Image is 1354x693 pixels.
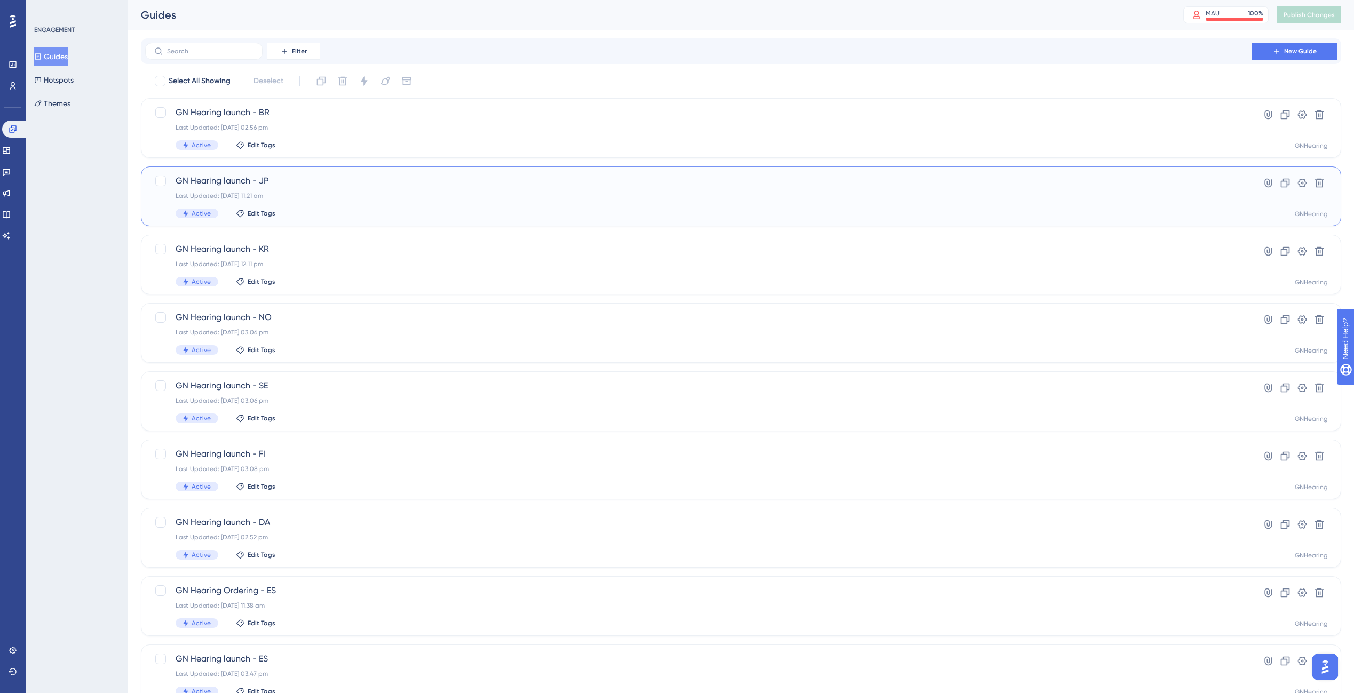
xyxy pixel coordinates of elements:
[1284,47,1317,55] span: New Guide
[1295,483,1328,491] div: GNHearing
[176,396,1221,405] div: Last Updated: [DATE] 03.06 pm
[236,551,275,559] button: Edit Tags
[176,465,1221,473] div: Last Updated: [DATE] 03.08 pm
[244,71,293,91] button: Deselect
[1277,6,1341,23] button: Publish Changes
[192,619,211,627] span: Active
[141,7,1157,22] div: Guides
[25,3,67,15] span: Need Help?
[1295,210,1328,218] div: GNHearing
[176,123,1221,132] div: Last Updated: [DATE] 02.56 pm
[1295,415,1328,423] div: GNHearing
[1309,651,1341,683] iframe: UserGuiding AI Assistant Launcher
[176,106,1221,119] span: GN Hearing launch - BR
[1252,43,1337,60] button: New Guide
[1248,9,1263,18] div: 100 %
[1206,9,1220,18] div: MAU
[176,601,1221,610] div: Last Updated: [DATE] 11.38 am
[254,75,283,87] span: Deselect
[236,141,275,149] button: Edit Tags
[236,414,275,423] button: Edit Tags
[176,192,1221,200] div: Last Updated: [DATE] 11.21 am
[34,94,70,113] button: Themes
[248,277,275,286] span: Edit Tags
[248,619,275,627] span: Edit Tags
[34,70,74,90] button: Hotspots
[236,346,275,354] button: Edit Tags
[236,482,275,491] button: Edit Tags
[267,43,320,60] button: Filter
[1295,551,1328,560] div: GNHearing
[176,260,1221,268] div: Last Updated: [DATE] 12.11 pm
[192,482,211,491] span: Active
[236,209,275,218] button: Edit Tags
[292,47,307,55] span: Filter
[248,414,275,423] span: Edit Tags
[248,551,275,559] span: Edit Tags
[176,448,1221,460] span: GN Hearing launch - FI
[176,243,1221,256] span: GN Hearing launch - KR
[236,619,275,627] button: Edit Tags
[34,26,75,34] div: ENGAGEMENT
[248,346,275,354] span: Edit Tags
[248,209,275,218] span: Edit Tags
[176,379,1221,392] span: GN Hearing launch - SE
[248,482,275,491] span: Edit Tags
[34,47,68,66] button: Guides
[176,328,1221,337] div: Last Updated: [DATE] 03.06 pm
[192,414,211,423] span: Active
[167,47,254,55] input: Search
[176,174,1221,187] span: GN Hearing launch - JP
[192,346,211,354] span: Active
[1295,141,1328,150] div: GNHearing
[176,311,1221,324] span: GN Hearing launch - NO
[176,670,1221,678] div: Last Updated: [DATE] 03.47 pm
[192,551,211,559] span: Active
[248,141,275,149] span: Edit Tags
[192,277,211,286] span: Active
[1295,619,1328,628] div: GNHearing
[176,516,1221,529] span: GN Hearing launch - DA
[1295,278,1328,286] div: GNHearing
[176,652,1221,665] span: GN Hearing launch - ES
[236,277,275,286] button: Edit Tags
[192,209,211,218] span: Active
[1295,346,1328,355] div: GNHearing
[176,533,1221,541] div: Last Updated: [DATE] 02.52 pm
[192,141,211,149] span: Active
[176,584,1221,597] span: GN Hearing Ordering - ES
[169,75,231,87] span: Select All Showing
[1284,11,1335,19] span: Publish Changes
